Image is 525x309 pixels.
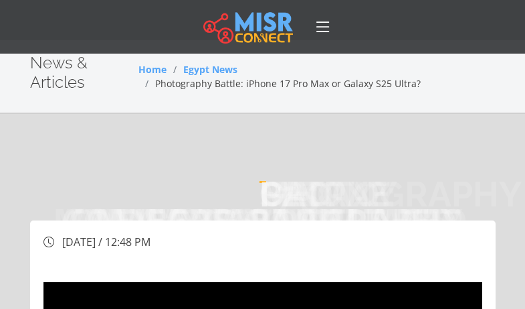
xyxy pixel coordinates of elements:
[155,77,421,90] span: Photography Battle: iPhone 17 Pro Max or Galaxy S25 Ultra?
[183,63,237,76] a: Egypt News
[203,10,293,44] img: main.misr_connect
[138,63,167,76] a: Home
[30,53,88,92] span: News & Articles
[62,235,150,249] span: [DATE] / 12:48 PM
